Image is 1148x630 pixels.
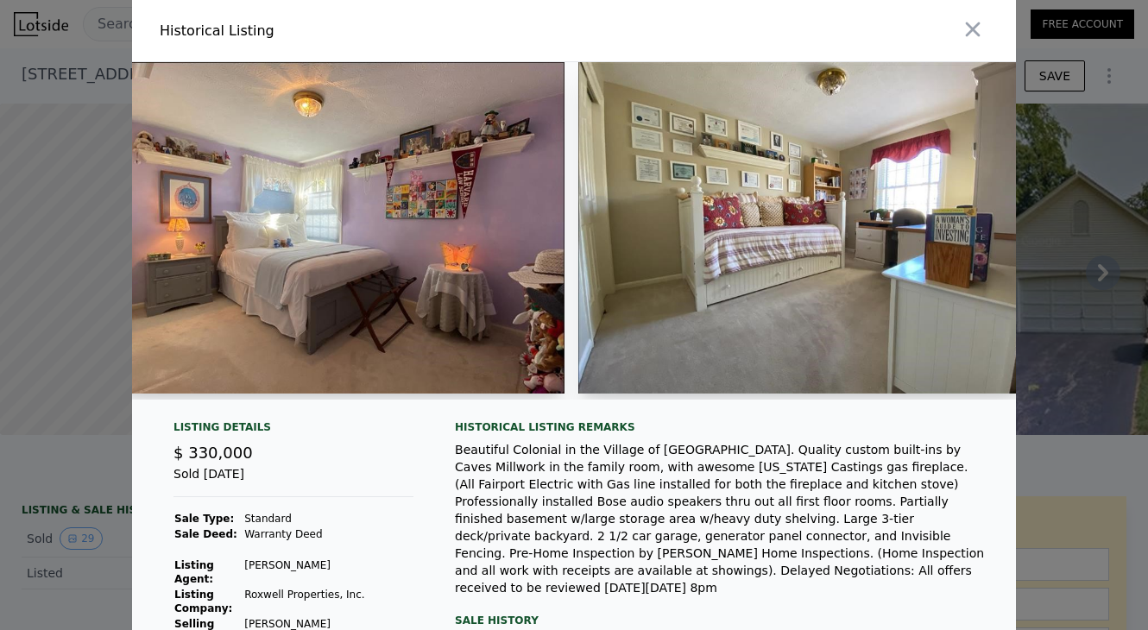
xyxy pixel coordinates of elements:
strong: Listing Company: [174,589,232,614]
img: Property Img [578,62,1023,394]
img: Property Img [120,62,565,394]
div: Listing Details [173,420,413,441]
span: $ 330,000 [173,444,253,462]
div: Historical Listing remarks [455,420,988,434]
td: Standard [243,511,413,526]
div: Historical Listing [160,21,567,41]
strong: Sale Deed: [174,528,237,540]
div: Sold [DATE] [173,465,413,497]
strong: Listing Agent: [174,559,214,585]
strong: Sale Type: [174,513,234,525]
div: Beautiful Colonial in the Village of [GEOGRAPHIC_DATA]. Quality custom built-ins by Caves Millwor... [455,441,988,596]
td: Warranty Deed [243,526,413,542]
td: Roxwell Properties, Inc. [243,587,413,616]
td: [PERSON_NAME] [243,558,413,587]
